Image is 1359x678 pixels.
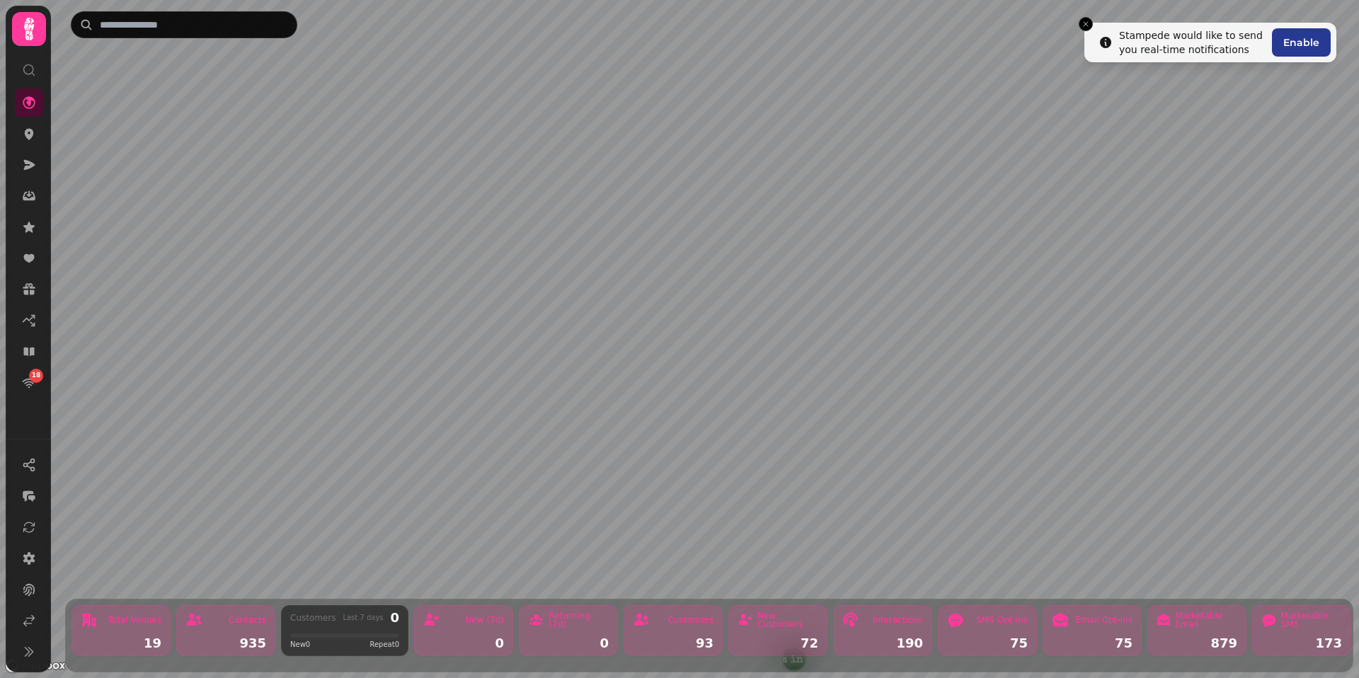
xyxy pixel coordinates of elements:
[976,616,1028,624] div: SMS Opt-ins
[81,637,161,650] div: 19
[549,611,609,628] div: Returning (7d)
[15,369,43,397] a: 18
[290,639,310,650] span: New 0
[390,611,399,624] div: 0
[947,637,1028,650] div: 75
[633,637,713,650] div: 93
[229,616,266,624] div: Contacts
[757,611,818,628] div: New Customers
[1076,616,1132,624] div: Email Opt-ins
[343,614,383,621] div: Last 7 days
[738,637,818,650] div: 72
[32,371,41,381] span: 18
[1272,28,1331,57] button: Enable
[1052,637,1132,650] div: 75
[1079,17,1093,31] button: Close toast
[1157,637,1237,650] div: 879
[1175,611,1237,628] div: Marketable Email
[185,637,266,650] div: 935
[1119,28,1266,57] div: Stampede would like to send you real-time notifications
[667,616,713,624] div: Customers
[369,639,399,650] span: Repeat 0
[423,637,504,650] div: 0
[1261,637,1342,650] div: 173
[108,616,161,624] div: Total Venues
[4,657,67,674] a: Mapbox logo
[873,616,923,624] div: Interactions
[1281,611,1342,628] div: Marketable SMS
[528,637,609,650] div: 0
[465,616,504,624] div: New (7d)
[290,614,336,622] div: Customers
[842,637,923,650] div: 190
